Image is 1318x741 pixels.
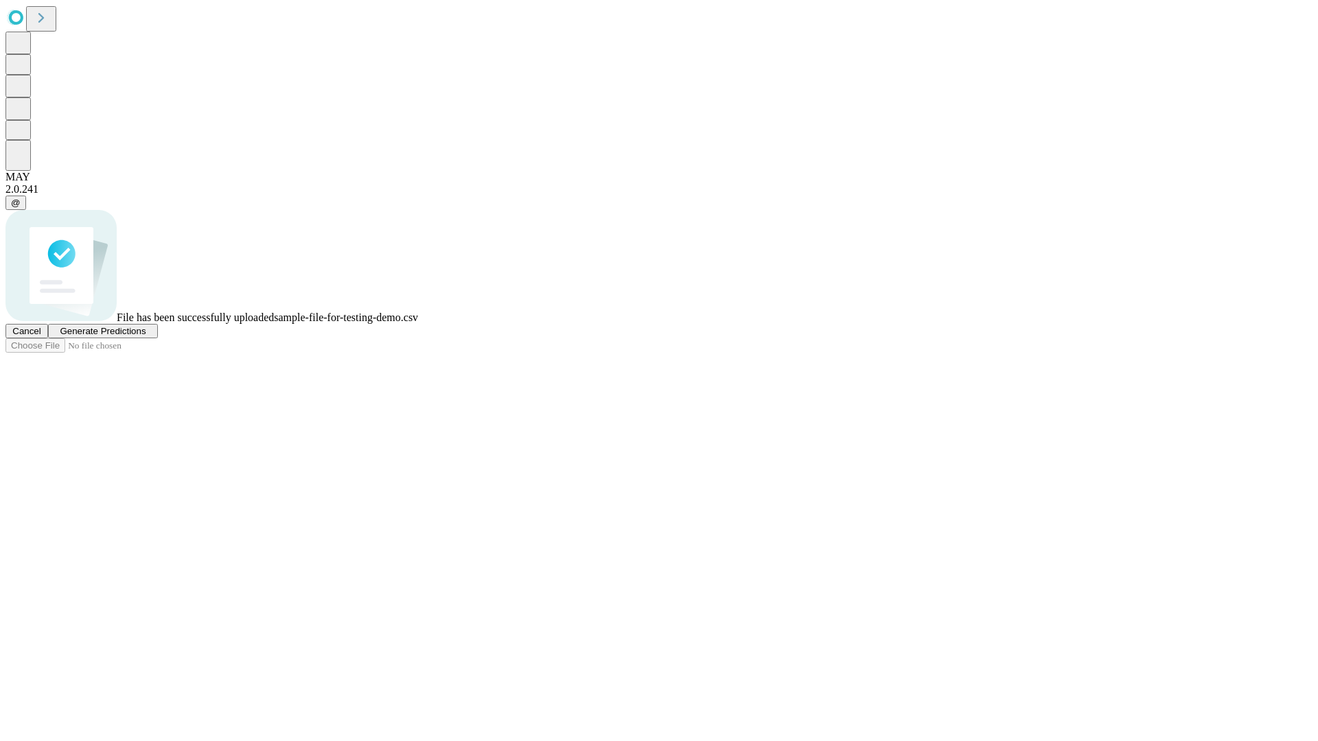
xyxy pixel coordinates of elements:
span: Generate Predictions [60,326,146,336]
button: Generate Predictions [48,324,158,338]
button: @ [5,196,26,210]
div: 2.0.241 [5,183,1313,196]
span: @ [11,198,21,208]
span: File has been successfully uploaded [117,311,274,323]
button: Cancel [5,324,48,338]
div: MAY [5,171,1313,183]
span: sample-file-for-testing-demo.csv [274,311,418,323]
span: Cancel [12,326,41,336]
